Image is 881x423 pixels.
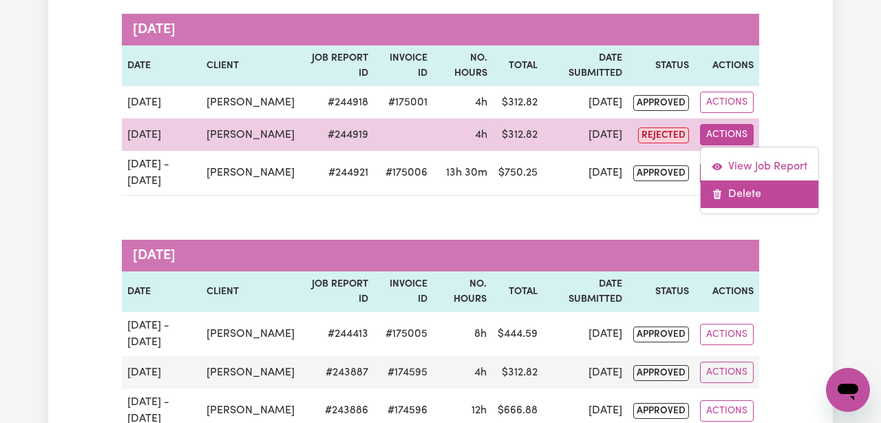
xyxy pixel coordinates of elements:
[201,312,300,356] td: [PERSON_NAME]
[201,45,300,86] th: Client
[493,151,543,196] td: $ 750.25
[543,86,628,118] td: [DATE]
[492,312,543,356] td: $ 444.59
[701,153,818,180] a: View job report 244919
[492,356,543,389] td: $ 312.82
[543,151,628,196] td: [DATE]
[633,95,689,111] span: approved
[201,271,300,312] th: Client
[201,356,300,389] td: [PERSON_NAME]
[122,356,201,389] td: [DATE]
[122,86,201,118] td: [DATE]
[122,312,201,356] td: [DATE] - [DATE]
[700,324,754,345] button: Actions
[475,97,487,108] span: 4 hours
[300,271,374,312] th: Job Report ID
[300,312,374,356] td: # 244413
[471,405,487,416] span: 12 hours
[628,45,694,86] th: Status
[826,368,870,412] iframe: Button to launch messaging window
[474,329,487,340] span: 8 hours
[374,356,433,389] td: #174595
[300,86,374,118] td: # 244918
[633,403,689,419] span: approved
[493,118,543,151] td: $ 312.82
[700,147,819,214] div: Actions
[543,356,628,389] td: [DATE]
[300,45,374,86] th: Job Report ID
[543,118,628,151] td: [DATE]
[374,271,433,312] th: Invoice ID
[694,271,759,312] th: Actions
[122,118,201,151] td: [DATE]
[201,118,300,151] td: [PERSON_NAME]
[493,45,543,86] th: Total
[374,45,433,86] th: Invoice ID
[633,327,689,342] span: approved
[474,367,487,378] span: 4 hours
[122,271,201,312] th: Date
[374,312,433,356] td: #175005
[201,151,300,196] td: [PERSON_NAME]
[201,86,300,118] td: [PERSON_NAME]
[700,124,754,145] button: Actions
[694,45,759,86] th: Actions
[433,271,492,312] th: No. Hours
[374,151,433,196] td: #175006
[446,167,487,178] span: 13 hours 30 minutes
[700,92,754,113] button: Actions
[300,151,374,196] td: # 244921
[633,165,689,181] span: approved
[300,118,374,151] td: # 244919
[701,180,818,208] a: Delete job report 244919
[122,14,759,45] caption: [DATE]
[374,86,433,118] td: #175001
[122,45,201,86] th: Date
[475,130,487,141] span: 4 hours
[543,45,628,86] th: Date Submitted
[543,271,628,312] th: Date Submitted
[122,151,201,196] td: [DATE] - [DATE]
[628,271,694,312] th: Status
[493,86,543,118] td: $ 312.82
[633,365,689,381] span: approved
[700,400,754,422] button: Actions
[433,45,492,86] th: No. Hours
[122,240,759,271] caption: [DATE]
[700,362,754,383] button: Actions
[300,356,374,389] td: # 243887
[492,271,543,312] th: Total
[543,312,628,356] td: [DATE]
[638,127,689,143] span: rejected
